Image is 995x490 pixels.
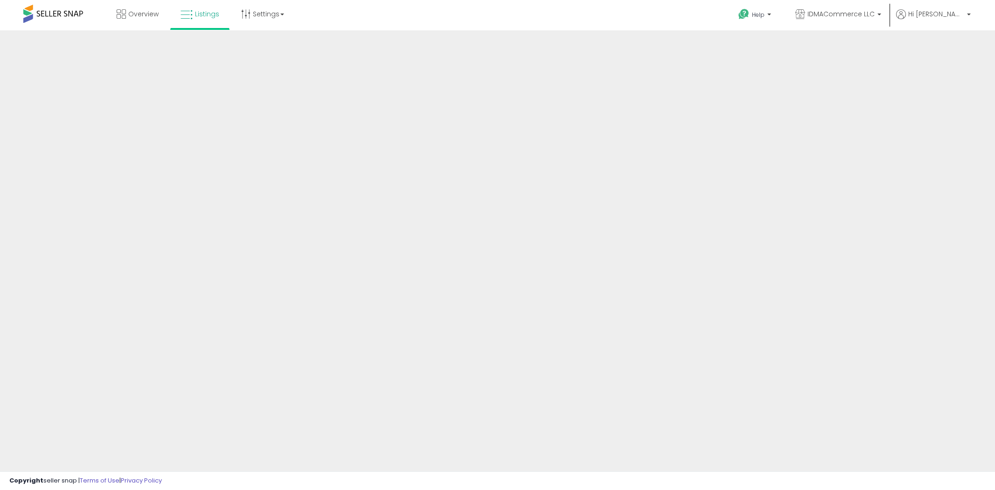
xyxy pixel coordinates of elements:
[738,8,750,20] i: Get Help
[896,9,971,30] a: Hi [PERSON_NAME]
[807,9,875,19] span: IDMACommerce LLC
[195,9,219,19] span: Listings
[908,9,964,19] span: Hi [PERSON_NAME]
[128,9,159,19] span: Overview
[731,1,780,30] a: Help
[752,11,765,19] span: Help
